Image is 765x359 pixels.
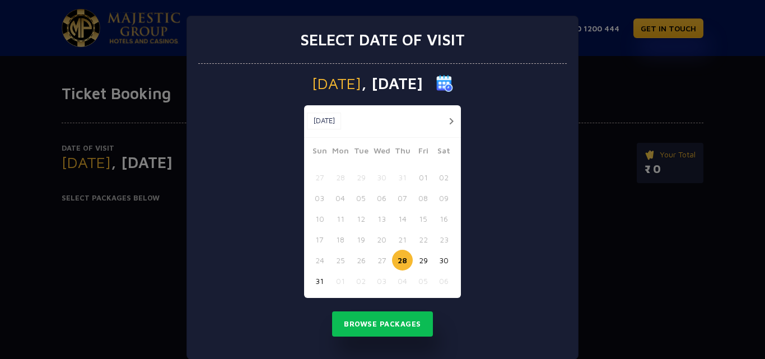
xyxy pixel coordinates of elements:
button: 22 [413,229,433,250]
span: Mon [330,144,351,160]
button: 15 [413,208,433,229]
button: 30 [371,167,392,188]
button: 06 [371,188,392,208]
button: 31 [392,167,413,188]
h3: Select date of visit [300,30,465,49]
button: 05 [351,188,371,208]
button: 06 [433,271,454,291]
button: 25 [330,250,351,271]
button: 21 [392,229,413,250]
button: 30 [433,250,454,271]
button: 03 [371,271,392,291]
span: [DATE] [312,76,361,91]
button: 04 [392,271,413,291]
span: Thu [392,144,413,160]
span: Fri [413,144,433,160]
button: 03 [309,188,330,208]
button: 24 [309,250,330,271]
button: 08 [413,188,433,208]
button: 11 [330,208,351,229]
button: 18 [330,229,351,250]
button: 28 [330,167,351,188]
button: 20 [371,229,392,250]
button: 01 [413,167,433,188]
button: 19 [351,229,371,250]
span: Sun [309,144,330,160]
button: 16 [433,208,454,229]
button: [DATE] [307,113,341,129]
button: 28 [392,250,413,271]
button: 12 [351,208,371,229]
button: 07 [392,188,413,208]
button: 02 [433,167,454,188]
img: calender icon [436,75,453,92]
button: 02 [351,271,371,291]
button: 17 [309,229,330,250]
button: 27 [371,250,392,271]
button: 14 [392,208,413,229]
span: Sat [433,144,454,160]
span: , [DATE] [361,76,423,91]
button: 27 [309,167,330,188]
button: 13 [371,208,392,229]
button: 29 [413,250,433,271]
span: Wed [371,144,392,160]
button: 29 [351,167,371,188]
button: 31 [309,271,330,291]
button: 10 [309,208,330,229]
button: 05 [413,271,433,291]
button: 09 [433,188,454,208]
button: 26 [351,250,371,271]
span: Tue [351,144,371,160]
button: 01 [330,271,351,291]
button: 23 [433,229,454,250]
button: 04 [330,188,351,208]
button: Browse Packages [332,311,433,337]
